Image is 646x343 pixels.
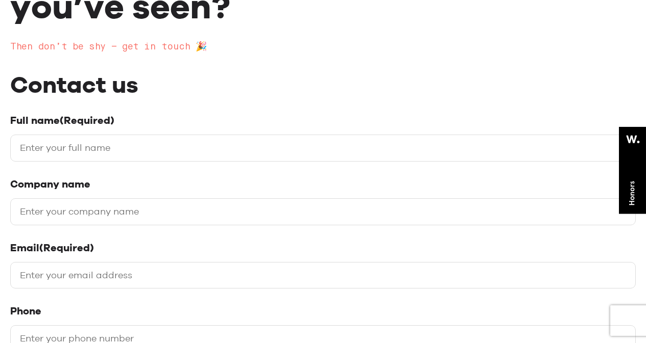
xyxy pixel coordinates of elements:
h2: Then don’t be shy – get in touch 🎉 [10,40,636,55]
span: (Required) [60,114,114,126]
input: Enter your email address [10,262,636,289]
input: Enter your full name [10,135,636,162]
label: Email [10,242,636,254]
span: (Required) [39,242,94,254]
label: Company name [10,178,636,191]
label: Full name [10,114,636,127]
h2: Contact us [10,70,636,99]
input: Enter your company name [10,198,636,225]
label: Phone [10,305,636,318]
